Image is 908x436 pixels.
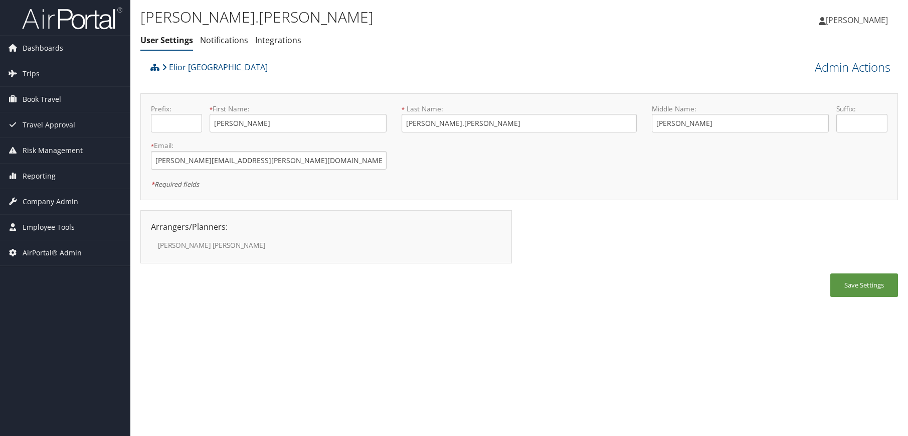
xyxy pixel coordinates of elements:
span: Reporting [23,164,56,189]
a: Elior [GEOGRAPHIC_DATA] [162,57,268,77]
span: Company Admin [23,189,78,214]
em: Required fields [151,180,199,189]
span: Dashboards [23,36,63,61]
label: First Name: [210,104,386,114]
a: User Settings [140,35,193,46]
span: AirPortal® Admin [23,240,82,265]
a: Notifications [200,35,248,46]
a: Integrations [255,35,301,46]
button: Save Settings [830,273,898,297]
span: Book Travel [23,87,61,112]
label: Prefix: [151,104,202,114]
a: [PERSON_NAME] [819,5,898,35]
span: Risk Management [23,138,83,163]
div: Arrangers/Planners: [143,221,509,233]
a: Admin Actions [815,59,890,76]
span: Travel Approval [23,112,75,137]
label: Middle Name: [652,104,828,114]
label: Suffix: [836,104,887,114]
h1: [PERSON_NAME].[PERSON_NAME] [140,7,645,28]
img: airportal-logo.png [22,7,122,30]
label: Email: [151,140,387,151]
span: [PERSON_NAME] [826,15,888,26]
label: [PERSON_NAME] [PERSON_NAME] [158,240,311,250]
label: Last Name: [402,104,637,114]
span: Employee Tools [23,215,75,240]
span: Trips [23,61,40,86]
